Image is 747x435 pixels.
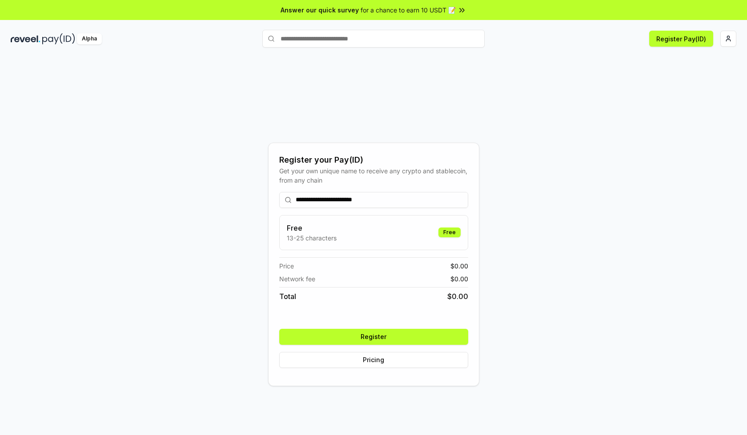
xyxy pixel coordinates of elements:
button: Pricing [279,352,468,368]
p: 13-25 characters [287,233,337,243]
span: $ 0.00 [450,274,468,283]
img: pay_id [42,33,75,44]
span: Network fee [279,274,315,283]
span: for a chance to earn 10 USDT 📝 [361,5,456,15]
span: $ 0.00 [450,261,468,271]
div: Alpha [77,33,102,44]
div: Register your Pay(ID) [279,154,468,166]
div: Free [438,227,461,237]
span: Total [279,291,296,302]
span: Price [279,261,294,271]
h3: Free [287,223,337,233]
img: reveel_dark [11,33,40,44]
button: Register Pay(ID) [649,31,713,47]
button: Register [279,329,468,345]
span: $ 0.00 [447,291,468,302]
span: Answer our quick survey [281,5,359,15]
div: Get your own unique name to receive any crypto and stablecoin, from any chain [279,166,468,185]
